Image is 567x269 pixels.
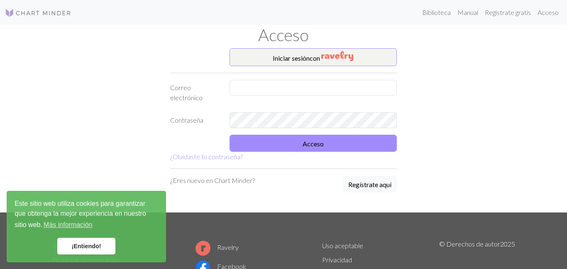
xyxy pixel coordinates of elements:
font: Correo electrónico [170,84,203,101]
a: ¿Olvidaste tu contraseña? [170,153,243,160]
font: Manual [457,8,478,16]
font: Regístrate aquí [348,180,391,188]
font: Regístrate gratis [485,8,531,16]
font: Acceso [538,8,559,16]
a: Obtenga más información sobre las cookies [42,219,94,231]
a: Ravelry [196,243,239,251]
img: Logo [5,8,71,18]
font: Acceso [258,25,309,45]
font: Acceso [303,140,324,148]
div: consentimiento de cookies [7,191,166,262]
font: Ravelry [217,243,239,251]
font: ¡Entiendo! [71,243,101,249]
button: Regístrate aquí [343,175,397,192]
button: Iniciar sesióncon [230,48,397,66]
a: Manual [454,4,481,21]
img: Ravelry [321,51,353,61]
font: Más información [44,221,92,228]
a: Uso aceptable [322,242,363,249]
button: Acceso [230,135,397,152]
font: 2025 [500,240,515,248]
font: Iniciar sesión [273,54,310,62]
img: Logotipo de Ravelry [196,241,210,256]
a: Privacidad [322,256,352,264]
font: Contraseña [170,116,203,124]
font: Biblioteca [422,8,451,16]
font: con [310,54,320,62]
a: Acceso [534,4,562,21]
a: Biblioteca [419,4,454,21]
font: ¿Eres nuevo en Chart Minder? [170,176,255,184]
font: Este sitio web utiliza cookies para garantizar que obtenga la mejor experiencia en nuestro sitio ... [15,200,146,228]
a: Descartar el mensaje de cookies [57,238,115,254]
a: Regístrate gratis [481,4,534,21]
a: Pruebe la demostración [52,256,120,264]
font: © Derechos de autor [439,240,500,248]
